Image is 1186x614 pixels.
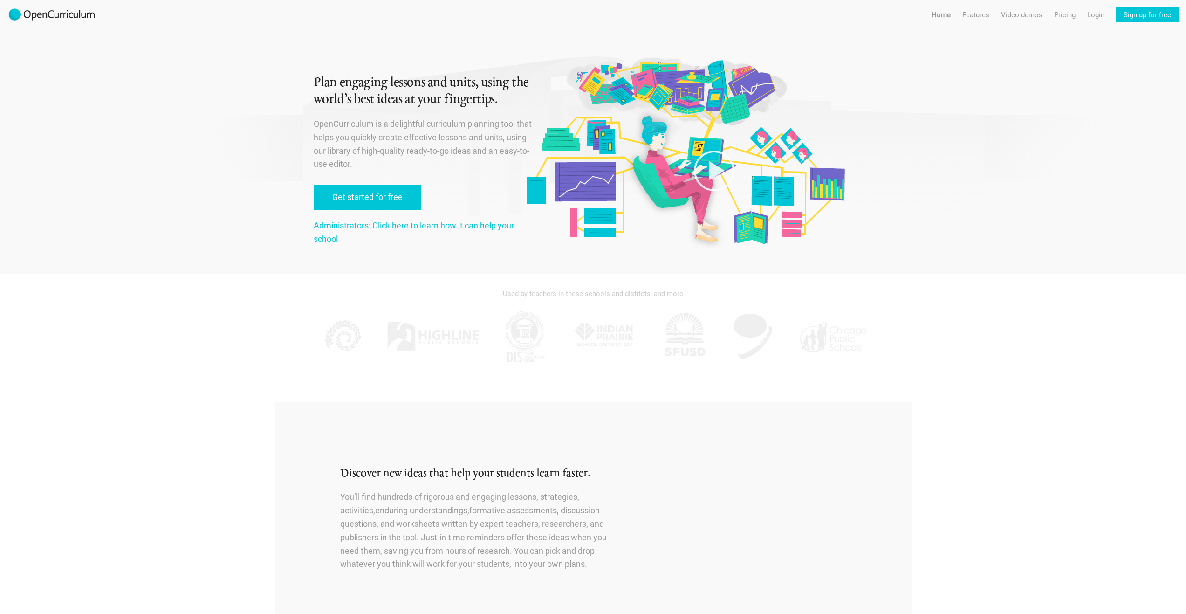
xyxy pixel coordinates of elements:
span: enduring understandings [375,505,467,515]
a: Administrators: Click here to learn how it can help your school [314,221,514,244]
a: Get started for free [314,185,421,210]
a: Pricing [1054,7,1076,22]
img: DIS.jpg [501,309,548,365]
a: Login [1087,7,1104,22]
a: Sign up for free [1116,7,1179,22]
a: Home [932,7,951,22]
span: formative assessments [469,505,557,515]
p: You’ll find hundreds of rigorous and engaging lessons, strategies, activities, , , discussion que... [340,490,622,571]
img: SFUSD.jpg [661,309,708,365]
div: Used by teachers in these schools and districts, and more [314,283,873,304]
img: IPSD.jpg [569,309,639,365]
img: 2017-logo-m.png [7,7,96,22]
h2: Discover new ideas that help your students learn faster. [340,466,622,482]
p: OpenCurriculum is a delightful curriculum planning tool that helps you quickly create effective l... [314,117,534,171]
a: Features [962,7,989,22]
img: CPS.jpg [798,309,868,365]
img: AGK.jpg [730,309,776,365]
img: Highline.jpg [386,309,480,365]
img: Original illustration by Malisa Suchanya, Oakland, CA (malisasuchanya.com) [523,56,847,248]
img: KPPCS.jpg [318,309,365,365]
h1: Plan engaging lessons and units, using the world’s best ideas at your fingertips. [314,75,534,108]
a: Video demos [1001,7,1042,22]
